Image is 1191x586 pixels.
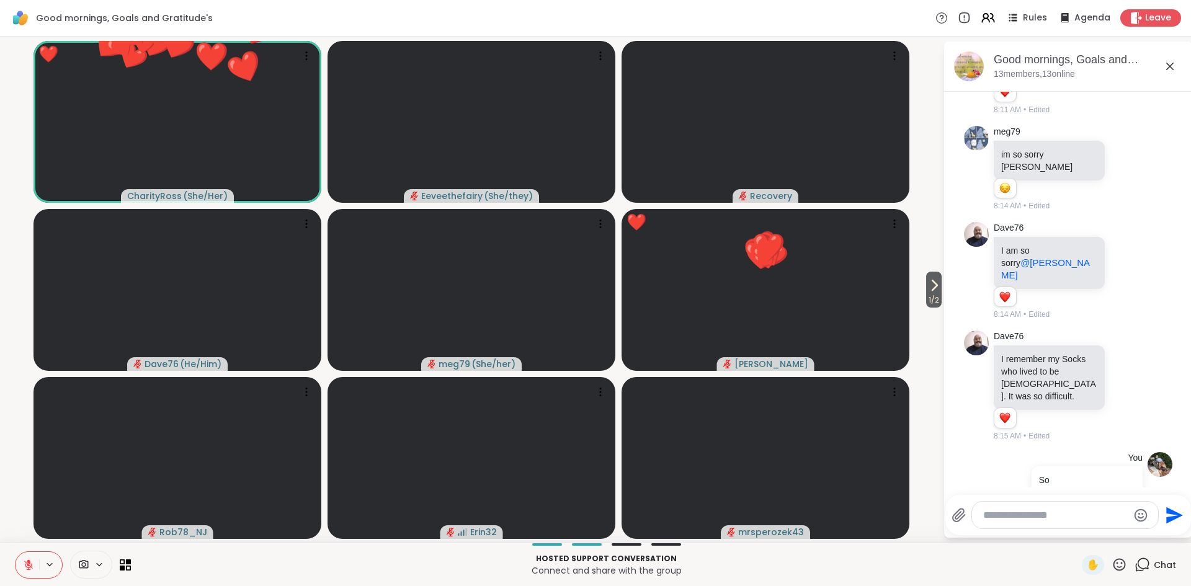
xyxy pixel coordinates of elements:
button: Emoji picker [1133,508,1148,523]
span: Eeveethefairy [421,190,483,202]
span: • [1024,430,1026,442]
span: Edited [1028,430,1050,442]
span: @[PERSON_NAME] [1039,487,1128,510]
p: Connect and share with the group [138,564,1074,577]
span: ( She/they ) [484,190,533,202]
span: ( She/her ) [471,358,515,370]
h4: You [1128,452,1143,464]
span: Recovery [750,190,792,202]
span: 8:14 AM [994,309,1021,320]
span: Leave [1145,12,1171,24]
a: meg79 [994,126,1020,138]
p: im so sorry [PERSON_NAME] [1001,148,1097,173]
img: https://sharewell-space-live.sfo3.digitaloceanspaces.com/user-generated/7b48ed95-4a68-4e32-97f3-5... [964,222,989,247]
img: https://sharewell-space-live.sfo3.digitaloceanspaces.com/user-generated/7b48ed95-4a68-4e32-97f3-5... [964,331,989,355]
div: ❤️ [38,42,58,66]
span: Rules [1023,12,1047,24]
span: Agenda [1074,12,1110,24]
div: Reaction list [994,408,1016,428]
a: Dave76 [994,222,1024,234]
span: audio-muted [723,360,732,368]
span: 8:11 AM [994,104,1021,115]
span: audio-muted [727,528,736,536]
span: ( She/Her ) [183,190,228,202]
span: 1 / 2 [926,293,942,308]
span: Edited [1028,200,1050,211]
span: audio-muted [148,528,157,536]
button: ❤️ [741,220,795,274]
div: Good mornings, Goals and Gratitude's , [DATE] [994,52,1182,68]
span: • [1024,200,1026,211]
span: @[PERSON_NAME] [1001,257,1090,280]
span: ✋ [1087,557,1099,572]
span: CharityRoss [127,190,182,202]
img: https://sharewell-space-live.sfo3.digitaloceanspaces.com/user-generated/3c1f80e3-28cf-471a-88c7-c... [964,126,989,151]
span: 8:15 AM [994,430,1021,442]
button: Reactions: love [998,292,1011,302]
textarea: Type your message [983,509,1128,522]
p: So sorry [1039,474,1135,511]
img: Good mornings, Goals and Gratitude's , Oct 13 [954,51,984,81]
span: mrsperozek43 [738,526,804,538]
div: Reaction list [994,287,1016,307]
div: Reaction list [994,82,1016,102]
p: 13 members, 13 online [994,68,1075,81]
span: Rob78_NJ [159,526,207,538]
span: Dave76 [145,358,179,370]
img: ShareWell Logomark [10,7,31,29]
span: ( He/Him ) [180,358,221,370]
div: Reaction list [994,179,1016,198]
span: audio-muted [739,192,747,200]
p: I remember my Socks who lived to be [DEMOGRAPHIC_DATA]. It was so difficult. [1001,353,1097,402]
span: audio-muted [410,192,419,200]
span: 8:14 AM [994,200,1021,211]
span: • [1024,104,1026,115]
span: Good mornings, Goals and Gratitude's [36,12,213,24]
button: ❤️ [733,221,790,278]
button: Reactions: sad [998,184,1011,193]
button: ❤️ [209,31,282,104]
span: [PERSON_NAME] [734,358,808,370]
span: audio-muted [447,528,455,536]
button: ❤️ [183,28,239,84]
span: • [1024,309,1026,320]
p: I am so sorry [1001,244,1097,282]
button: 1/2 [926,272,942,308]
button: Send [1159,501,1187,529]
a: Dave76 [994,331,1024,343]
span: Erin32 [470,526,497,538]
span: Edited [1028,309,1050,320]
button: ❤️ [735,230,786,281]
div: ❤️ [627,210,646,234]
span: Chat [1154,559,1176,571]
img: https://sharewell-space-live.sfo3.digitaloceanspaces.com/user-generated/d1e65333-2a9f-4ee3-acf4-3... [1148,452,1172,477]
button: Reactions: love [998,413,1011,423]
span: audio-muted [427,360,436,368]
span: audio-muted [133,360,142,368]
button: Reactions: love [998,87,1011,97]
p: Hosted support conversation [138,553,1074,564]
span: Edited [1028,104,1050,115]
span: meg79 [439,358,470,370]
button: ❤️ [142,9,213,80]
